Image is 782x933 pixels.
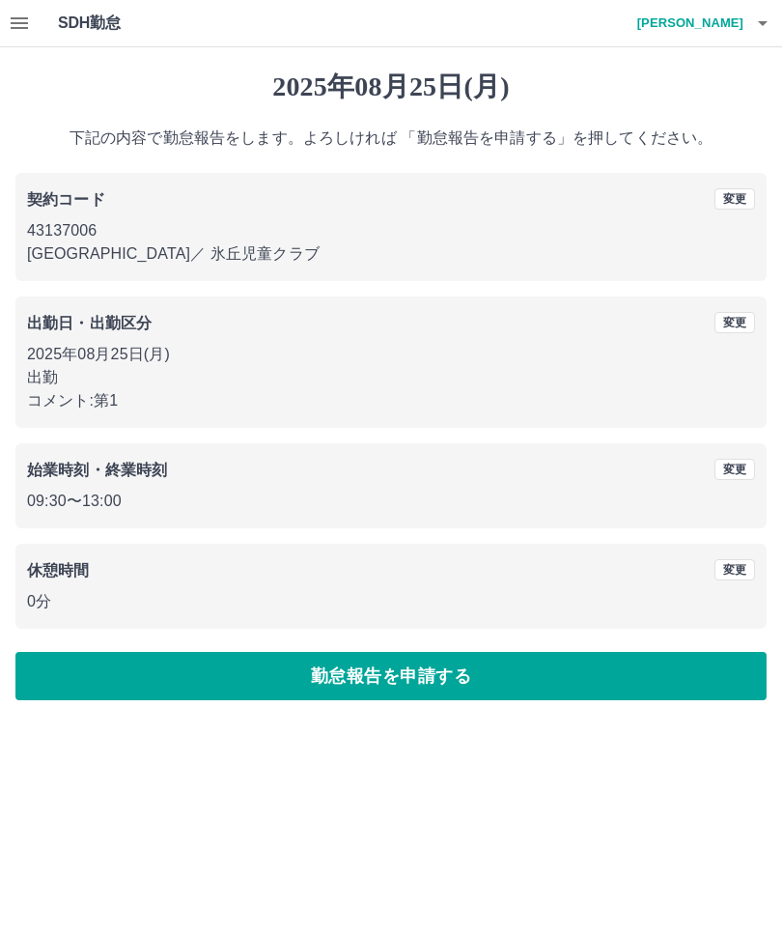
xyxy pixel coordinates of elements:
p: 2025年08月25日(月) [27,343,755,366]
button: 変更 [714,559,755,580]
p: 出勤 [27,366,755,389]
p: 下記の内容で勤怠報告をします。よろしければ 「勤怠報告を申請する」を押してください。 [15,127,767,150]
p: 09:30 〜 13:00 [27,490,755,513]
b: 始業時刻・終業時刻 [27,462,167,478]
p: [GEOGRAPHIC_DATA] ／ 氷丘児童クラブ [27,242,755,266]
button: 変更 [714,188,755,210]
button: 勤怠報告を申請する [15,652,767,700]
button: 変更 [714,459,755,480]
b: 出勤日・出勤区分 [27,315,152,331]
p: コメント: 第1 [27,389,755,412]
button: 変更 [714,312,755,333]
b: 契約コード [27,191,105,208]
h1: 2025年08月25日(月) [15,71,767,103]
p: 43137006 [27,219,755,242]
b: 休憩時間 [27,562,90,579]
p: 0分 [27,590,755,613]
